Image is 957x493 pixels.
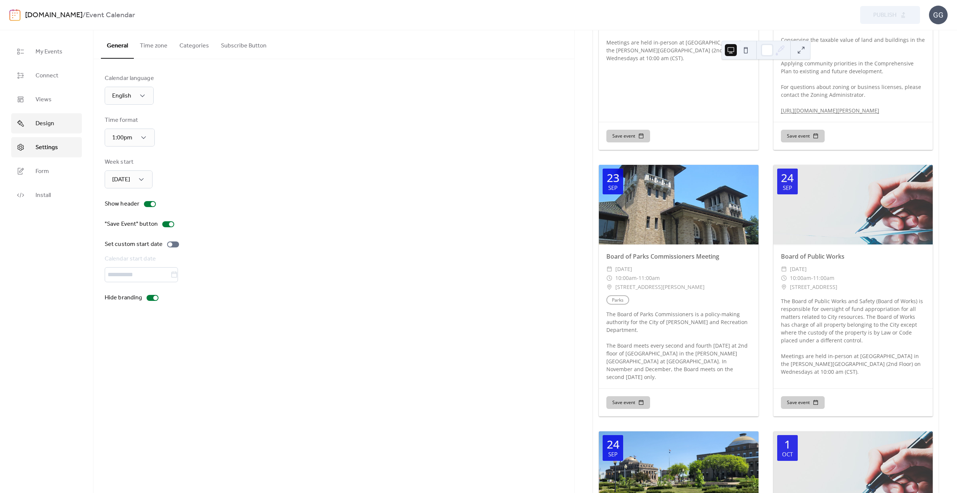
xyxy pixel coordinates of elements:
[105,158,151,167] div: Week start
[781,172,794,184] div: 24
[781,265,787,274] div: ​
[112,174,130,185] span: [DATE]
[36,71,58,80] span: Connect
[781,396,825,409] button: Save event
[105,220,158,229] div: "Save Event" button
[773,252,933,261] div: Board of Public Works
[782,452,793,457] div: Oct
[105,255,561,264] div: Calendar start date
[615,274,637,283] span: 10:00am
[813,274,834,283] span: 11:00am
[36,47,62,56] span: My Events
[637,274,638,283] span: -
[606,274,612,283] div: ​
[608,185,618,191] div: Sep
[606,396,650,409] button: Save event
[36,95,52,104] span: Views
[11,185,82,205] a: Install
[599,310,758,381] div: The Board of Parks Commissioners is a policy-making authority for the City of [PERSON_NAME] and R...
[105,293,142,302] div: Hide branding
[105,200,139,209] div: Show header
[784,439,791,450] div: 1
[615,283,705,292] span: [STREET_ADDRESS][PERSON_NAME]
[929,6,948,24] div: GG
[608,452,618,457] div: Sep
[790,274,811,283] span: 10:00am
[173,30,215,58] button: Categories
[9,9,21,21] img: logo
[790,283,837,292] span: [STREET_ADDRESS]
[36,119,54,128] span: Design
[25,8,83,22] a: [DOMAIN_NAME]
[11,65,82,86] a: Connect
[105,240,163,249] div: Set custom start date
[11,41,82,62] a: My Events
[811,274,813,283] span: -
[83,8,86,22] b: /
[781,274,787,283] div: ​
[11,113,82,133] a: Design
[607,172,619,184] div: 23
[112,132,132,144] span: 1:00pm
[783,185,792,191] div: Sep
[105,116,153,125] div: Time format
[11,161,82,181] a: Form
[790,265,807,274] span: [DATE]
[36,143,58,152] span: Settings
[86,8,135,22] b: Event Calendar
[781,283,787,292] div: ​
[615,265,632,274] span: [DATE]
[638,274,660,283] span: 11:00am
[101,30,134,59] button: General
[599,252,758,261] div: Board of Parks Commissioners Meeting ​
[105,74,154,83] div: Calendar language
[606,130,650,142] button: Save event
[215,30,273,58] button: Subscribe Button
[134,30,173,58] button: Time zone
[36,167,49,176] span: Form
[112,90,131,102] span: English
[36,191,51,200] span: Install
[606,265,612,274] div: ​
[11,137,82,157] a: Settings
[781,130,825,142] button: Save event
[773,297,933,376] div: The Board of Public Works and Safety (Board of Works) is responsible for oversight of fund approp...
[781,107,879,114] a: [URL][DOMAIN_NAME][PERSON_NAME]
[607,439,619,450] div: 24
[11,89,82,110] a: Views
[606,283,612,292] div: ​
